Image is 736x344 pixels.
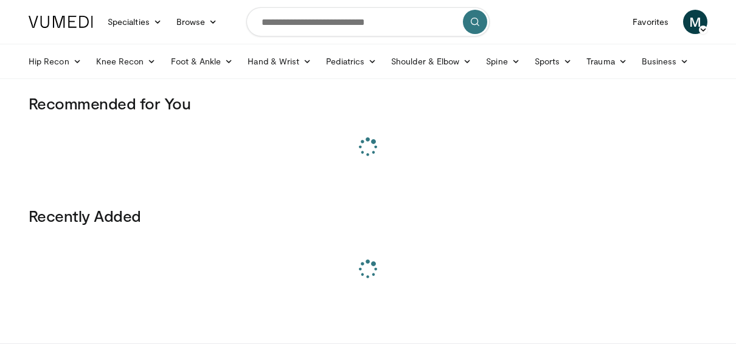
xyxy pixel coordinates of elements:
a: Sports [527,49,580,74]
a: Hip Recon [21,49,89,74]
a: Knee Recon [89,49,164,74]
a: Spine [479,49,527,74]
a: Pediatrics [319,49,384,74]
a: Business [634,49,696,74]
a: Trauma [579,49,634,74]
a: Foot & Ankle [164,49,241,74]
h3: Recently Added [29,206,707,225]
a: Specialties [100,10,169,34]
a: Shoulder & Elbow [384,49,479,74]
h3: Recommended for You [29,94,707,113]
img: VuMedi Logo [29,16,93,28]
a: Favorites [625,10,676,34]
input: Search topics, interventions [246,7,490,36]
a: M [683,10,707,34]
a: Hand & Wrist [240,49,319,74]
a: Browse [169,10,225,34]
